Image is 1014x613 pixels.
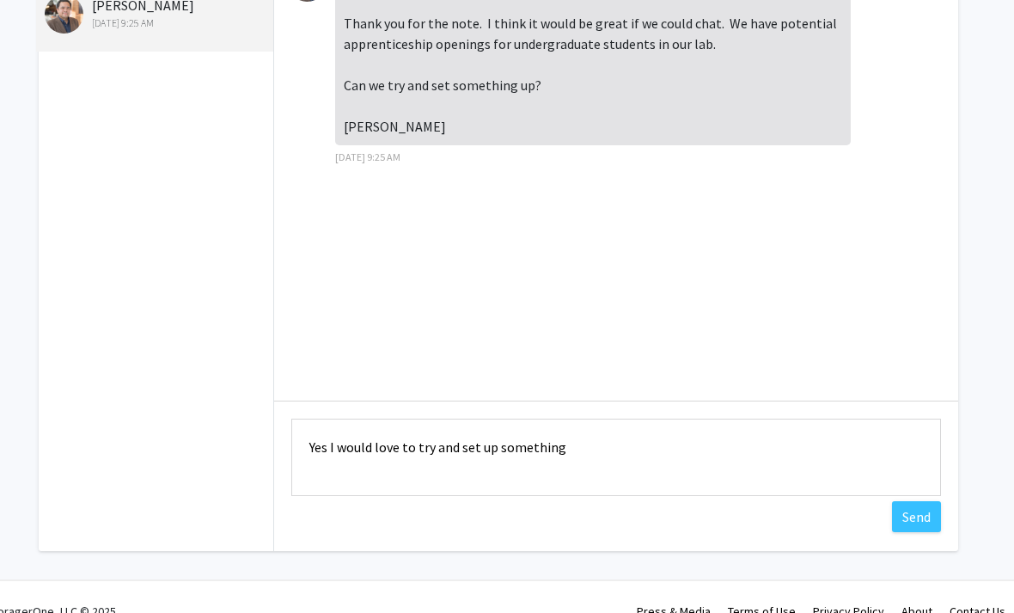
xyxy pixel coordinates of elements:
button: Send [892,501,941,532]
div: [DATE] 9:25 AM [45,15,269,31]
span: [DATE] 9:25 AM [335,150,400,163]
textarea: Message [291,419,941,496]
iframe: Chat [13,536,73,600]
